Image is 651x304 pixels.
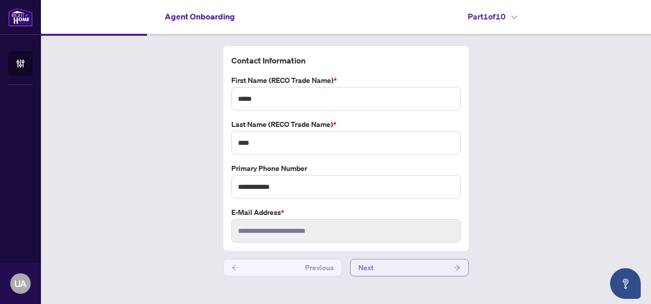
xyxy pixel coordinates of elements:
label: Last Name (RECO Trade Name) [231,119,461,130]
h4: Part 1 of 10 [468,10,517,23]
img: logo [8,8,33,27]
label: Primary Phone Number [231,163,461,174]
span: arrow-right [453,264,461,271]
button: Open asap [610,268,641,299]
button: Next [350,259,469,276]
span: Next [358,259,374,276]
h4: Contact Information [231,54,461,67]
h4: Agent Onboarding [165,10,235,23]
button: Previous [223,259,342,276]
span: UA [14,276,27,291]
label: First Name (RECO Trade Name) [231,75,461,86]
label: E-mail Address [231,207,461,218]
